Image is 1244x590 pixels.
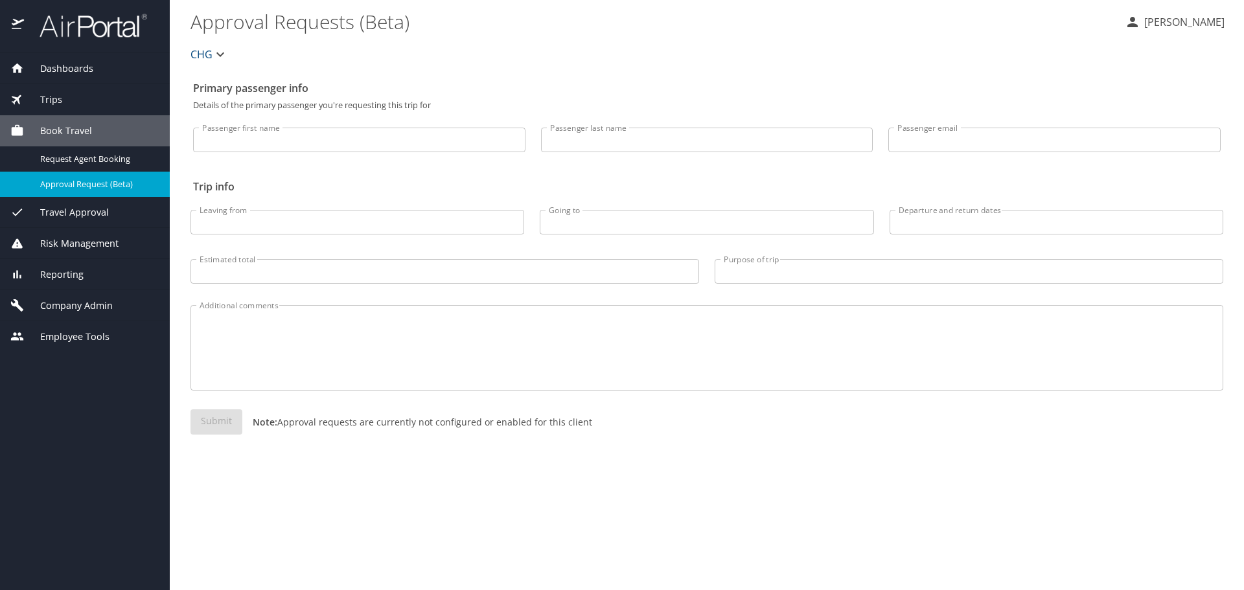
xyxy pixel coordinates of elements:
[193,176,1221,197] h2: Trip info
[193,78,1221,98] h2: Primary passenger info
[190,1,1114,41] h1: Approval Requests (Beta)
[24,236,119,251] span: Risk Management
[1140,14,1225,30] p: [PERSON_NAME]
[1120,10,1230,34] button: [PERSON_NAME]
[24,267,84,282] span: Reporting
[24,299,113,313] span: Company Admin
[253,416,277,428] strong: Note:
[193,101,1221,109] p: Details of the primary passenger you're requesting this trip for
[185,41,233,67] button: CHG
[24,124,92,138] span: Book Travel
[12,13,25,38] img: icon-airportal.png
[25,13,147,38] img: airportal-logo.png
[190,45,213,63] span: CHG
[40,153,154,165] span: Request Agent Booking
[24,330,109,344] span: Employee Tools
[24,205,109,220] span: Travel Approval
[40,178,154,190] span: Approval Request (Beta)
[24,62,93,76] span: Dashboards
[242,415,592,429] p: Approval requests are currently not configured or enabled for this client
[24,93,62,107] span: Trips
